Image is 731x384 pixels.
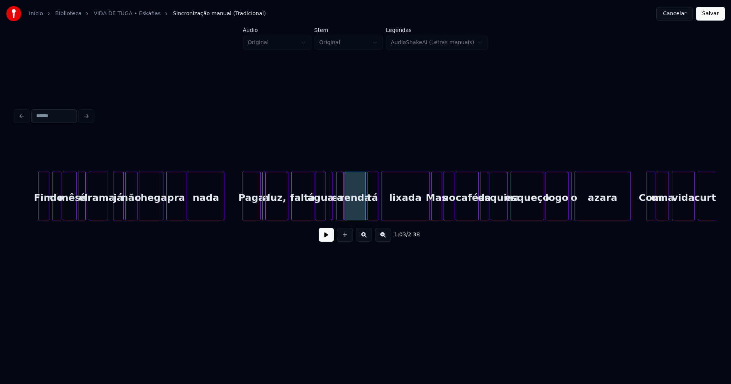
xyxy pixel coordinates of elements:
[29,10,266,18] nav: breadcrumb
[394,231,412,239] div: /
[314,27,383,33] label: Stem
[696,7,725,21] button: Salvar
[394,231,406,239] span: 1:03
[656,7,693,21] button: Cancelar
[94,10,161,18] a: VIDA DE TUGA • Eskáfias
[29,10,43,18] a: Início
[173,10,266,18] span: Sincronização manual (Tradicional)
[408,231,420,239] span: 2:38
[386,27,488,33] label: Legendas
[55,10,81,18] a: Biblioteca
[6,6,21,21] img: youka
[243,27,311,33] label: Áudio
